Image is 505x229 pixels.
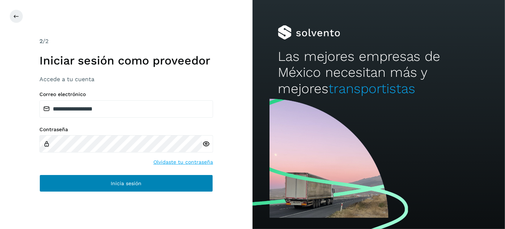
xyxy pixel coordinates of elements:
h2: Las mejores empresas de México necesitan más y mejores [278,49,480,97]
span: 2 [39,38,43,45]
a: Olvidaste tu contraseña [153,158,213,166]
label: Contraseña [39,126,213,133]
div: /2 [39,37,213,46]
span: Inicia sesión [111,181,142,186]
span: transportistas [328,81,415,96]
label: Correo electrónico [39,91,213,97]
h3: Accede a tu cuenta [39,76,213,83]
h1: Iniciar sesión como proveedor [39,54,213,67]
button: Inicia sesión [39,175,213,192]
